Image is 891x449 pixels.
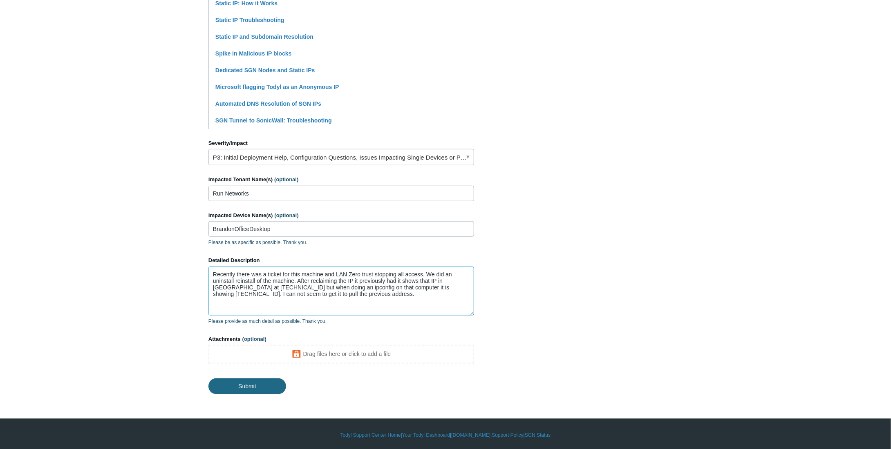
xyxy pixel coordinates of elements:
[208,211,474,220] label: Impacted Device Name(s)
[340,431,401,439] a: Todyl Support Center Home
[492,431,524,439] a: Support Policy
[275,212,299,218] span: (optional)
[525,431,551,439] a: SGN Status
[215,50,291,57] a: Spike in Malicious IP blocks
[242,336,266,342] span: (optional)
[274,176,298,182] span: (optional)
[215,67,315,73] a: Dedicated SGN Nodes and Static IPs
[215,84,339,90] a: Microsoft flagging Todyl as an Anonymous IP
[208,431,683,439] div: | | | |
[402,431,450,439] a: Your Todyl Dashboard
[208,256,474,265] label: Detailed Description
[215,100,321,107] a: Automated DNS Resolution of SGN IPs
[208,378,286,394] input: Submit
[208,318,474,325] p: Please provide as much detail as possible. Thank you.
[208,149,474,165] a: P3: Initial Deployment Help, Configuration Questions, Issues Impacting Single Devices or Past Out...
[215,17,284,23] a: Static IP Troubleshooting
[215,33,313,40] a: Static IP and Subdomain Resolution
[208,335,474,343] label: Attachments
[215,117,332,124] a: SGN Tunnel to SonicWall: Troubleshooting
[208,239,474,246] p: Please be as specific as possible. Thank you.
[451,431,490,439] a: [DOMAIN_NAME]
[208,139,474,147] label: Severity/Impact
[208,176,474,184] label: Impacted Tenant Name(s)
